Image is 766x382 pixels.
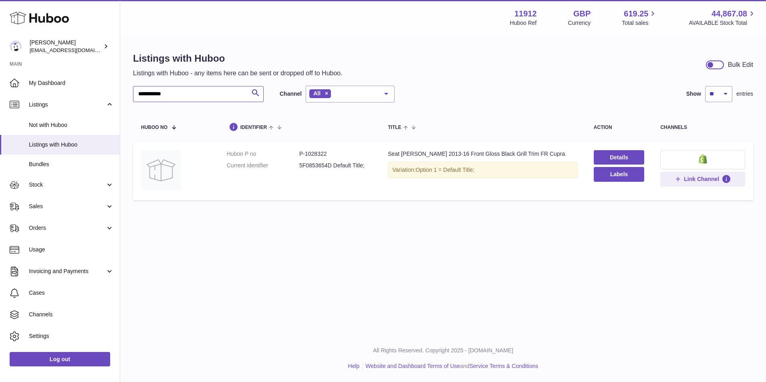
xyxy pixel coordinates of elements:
button: Link Channel [660,172,745,186]
strong: GBP [573,8,591,19]
p: All Rights Reserved. Copyright 2025 - [DOMAIN_NAME] [127,347,760,354]
button: Labels [594,167,645,181]
span: Listings [29,101,105,109]
span: [EMAIL_ADDRESS][DOMAIN_NAME] [30,47,118,53]
a: Log out [10,352,110,366]
span: Not with Huboo [29,121,114,129]
p: Listings with Huboo - any items here can be sent or dropped off to Huboo. [133,69,343,78]
span: Sales [29,203,105,210]
span: Total sales [622,19,657,27]
dt: Huboo P no [227,150,299,158]
span: entries [736,90,753,98]
span: My Dashboard [29,79,114,87]
span: Channels [29,311,114,318]
span: Usage [29,246,114,253]
div: Huboo Ref [510,19,537,27]
dd: 5F0853654D Default Title; [299,162,372,169]
span: All [313,90,321,97]
a: 619.25 Total sales [622,8,657,27]
span: Huboo no [141,125,167,130]
span: Cases [29,289,114,297]
span: Bundles [29,161,114,168]
span: Invoicing and Payments [29,267,105,275]
div: action [594,125,645,130]
a: 44,867.08 AVAILABLE Stock Total [689,8,756,27]
div: [PERSON_NAME] [30,39,102,54]
span: identifier [240,125,267,130]
span: Option 1 = Default Title; [415,167,474,173]
li: and [363,362,538,370]
span: Orders [29,224,105,232]
div: channels [660,125,745,130]
h1: Listings with Huboo [133,52,343,65]
dd: P-1028322 [299,150,372,158]
div: Bulk Edit [728,60,753,69]
span: title [388,125,401,130]
a: Details [594,150,645,165]
span: AVAILABLE Stock Total [689,19,756,27]
span: Link Channel [684,175,719,183]
span: Settings [29,332,114,340]
div: Variation: [388,162,578,178]
span: 44,867.08 [712,8,747,19]
img: Seat Leon 2013-16 Front Gloss Black Grill Trim FR Cupra [141,150,181,190]
span: Listings with Huboo [29,141,114,149]
div: Seat [PERSON_NAME] 2013-16 Front Gloss Black Grill Trim FR Cupra [388,150,578,158]
span: 619.25 [624,8,648,19]
a: Service Terms & Conditions [470,363,538,369]
strong: 11912 [514,8,537,19]
a: Help [348,363,360,369]
label: Show [686,90,701,98]
img: shopify-small.png [699,154,707,164]
label: Channel [280,90,302,98]
span: Stock [29,181,105,189]
a: Website and Dashboard Terms of Use [365,363,460,369]
img: internalAdmin-11912@internal.huboo.com [10,40,22,52]
dt: Current identifier [227,162,299,169]
div: Currency [568,19,591,27]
